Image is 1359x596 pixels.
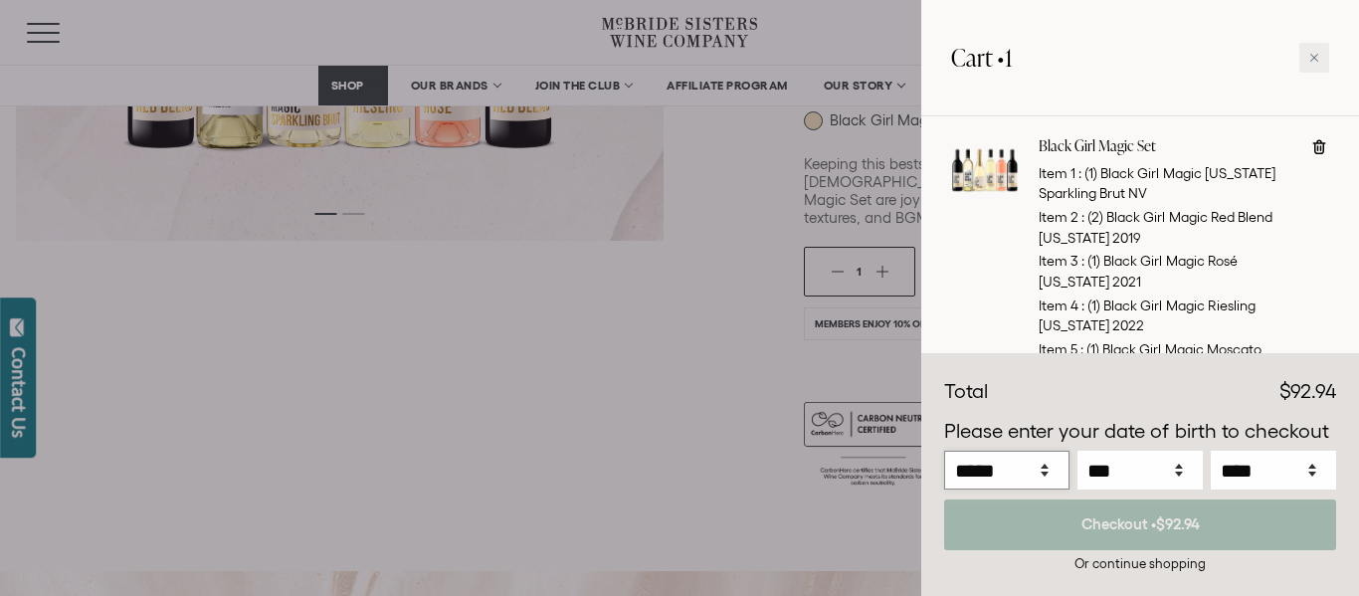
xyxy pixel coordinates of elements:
[1039,209,1272,246] span: (2) Black Girl Magic Red Blend [US_STATE] 2019
[1081,253,1084,269] span: :
[1081,209,1084,225] span: :
[1081,298,1084,313] span: :
[1039,253,1078,269] span: Item 3
[1005,41,1012,74] span: 1
[1039,136,1294,156] a: Black Girl Magic Set
[1078,165,1081,181] span: :
[1080,341,1083,357] span: :
[944,554,1336,573] div: Or continue shopping
[1279,380,1336,402] span: $92.94
[1039,298,1078,313] span: Item 4
[1039,253,1238,290] span: (1) Black Girl Magic Rosé [US_STATE] 2021
[944,417,1336,447] p: Please enter your date of birth to checkout
[1039,165,1075,181] span: Item 1
[1039,298,1256,334] span: (1) Black Girl Magic Riesling [US_STATE] 2022
[951,186,1019,208] a: Black Girl Magic Set
[1039,341,1077,357] span: Item 5
[944,377,988,407] div: Total
[1039,165,1275,202] span: (1) Black Girl Magic [US_STATE] Sparkling Brut NV
[1039,209,1078,225] span: Item 2
[951,30,1012,86] h2: Cart •
[1039,341,1262,398] span: (1) Black Girl Magic Moscato Frizzanté [US_STATE] [GEOGRAPHIC_DATA]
